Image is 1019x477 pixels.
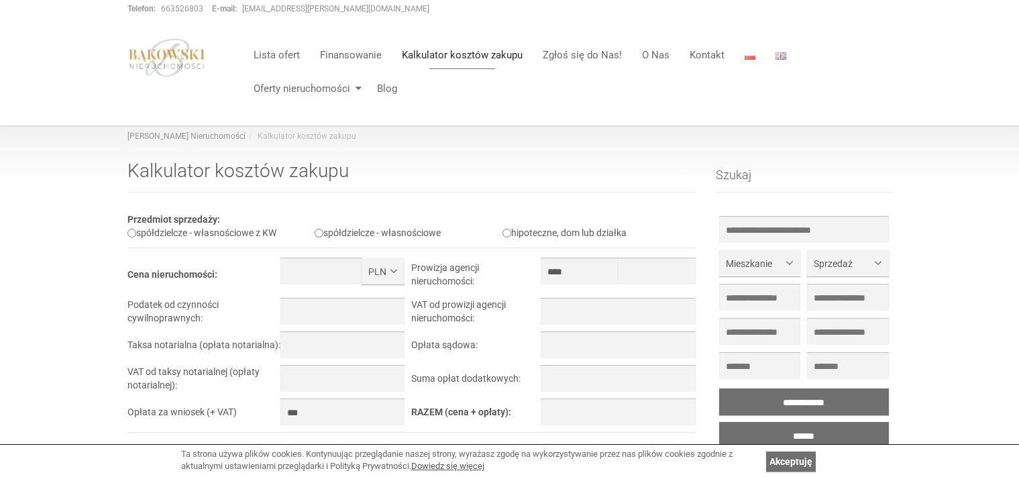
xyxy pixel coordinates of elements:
strong: Telefon: [127,4,156,13]
a: Finansowanie [310,42,392,68]
input: hipoteczne, dom lub działka [502,229,511,237]
button: Mieszkanie [719,250,800,276]
span: Mieszkanie [726,257,784,270]
a: Akceptuję [766,452,816,472]
td: Podatek od czynności cywilnoprawnych: [127,298,281,331]
li: Kalkulator kosztów zakupu [246,131,356,142]
td: Opłata za wniosek (+ VAT) [127,399,281,432]
a: Zgłoś się do Nas! [533,42,632,68]
td: VAT od taksy notarialnej (opłaty notarialnej): [127,365,281,399]
label: hipoteczne, dom lub działka [502,227,627,238]
label: spółdzielcze - własnościowe z KW [127,227,276,238]
div: Ta strona używa plików cookies. Kontynuując przeglądanie naszej strony, wyrażasz zgodę na wykorzy... [181,448,759,473]
td: Prowizja agencji nieruchomości: [411,258,540,298]
h3: Szukaj [716,168,892,193]
a: Kalkulator kosztów zakupu [392,42,533,68]
td: Opłata sądowa: [411,331,540,365]
button: PLN [362,258,405,284]
img: Polski [745,52,755,60]
h1: Kalkulator kosztów zakupu [127,161,696,193]
a: Lista ofert [244,42,310,68]
td: Taksa notarialna (opłata notarialna): [127,331,281,365]
img: logo [127,38,207,77]
strong: E-mail: [212,4,237,13]
a: Oferty nieruchomości [244,75,367,102]
td: Suma opłat dodatkowych: [411,365,540,399]
button: Sprzedaż [807,250,888,276]
a: [PERSON_NAME] Nieruchomości [127,131,246,141]
span: PLN [368,265,388,278]
img: English [775,52,786,60]
b: RAZEM (cena + opłaty): [411,407,511,417]
input: spółdzielcze - własnościowe [315,229,323,237]
a: Dowiedz się więcej [411,461,484,471]
td: VAT od prowizji agencji nieruchomości: [411,298,540,331]
a: 663526803 [161,4,203,13]
a: [EMAIL_ADDRESS][PERSON_NAME][DOMAIN_NAME] [242,4,429,13]
input: spółdzielcze - własnościowe z KW [127,229,136,237]
a: O Nas [632,42,680,68]
b: Przedmiot sprzedaży: [127,214,220,225]
span: Sprzedaż [814,257,871,270]
label: spółdzielcze - własnościowe [315,227,441,238]
a: Kontakt [680,42,735,68]
a: Blog [367,75,397,102]
b: Cena nieruchomości: [127,269,217,280]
